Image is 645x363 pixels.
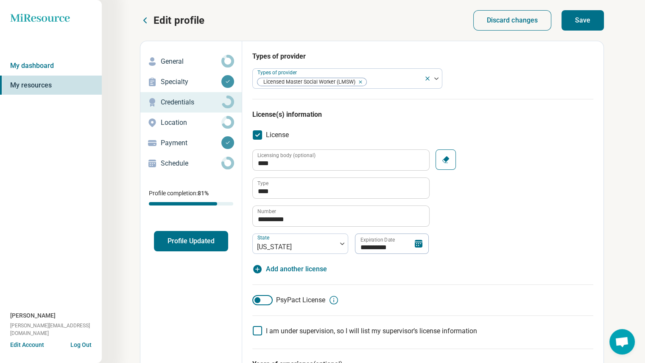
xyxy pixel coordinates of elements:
[257,153,316,158] label: Licensing body (optional)
[252,295,325,305] label: PsyPact License
[252,51,593,62] h3: Types of provider
[149,202,233,205] div: Profile completion
[140,113,242,133] a: Location
[140,92,242,113] a: Credentials
[140,14,204,27] button: Edit profile
[154,231,228,251] button: Profile Updated
[10,322,102,337] span: [PERSON_NAME][EMAIL_ADDRESS][DOMAIN_NAME]
[198,190,209,197] span: 81 %
[161,56,221,67] p: General
[161,118,221,128] p: Location
[257,209,276,214] label: Number
[609,329,635,355] div: Open chat
[140,153,242,174] a: Schedule
[140,133,242,153] a: Payment
[252,264,327,274] button: Add another license
[266,264,327,274] span: Add another license
[257,235,271,241] label: State
[561,10,604,31] button: Save
[70,340,92,347] button: Log Out
[10,340,44,349] button: Edit Account
[257,78,358,86] span: Licensed Master Social Worker (LMSW)
[252,110,593,120] h3: License(s) information
[140,51,242,72] a: General
[257,181,268,186] label: Type
[161,77,221,87] p: Specialty
[140,184,242,211] div: Profile completion:
[154,14,204,27] p: Edit profile
[473,10,552,31] button: Discard changes
[253,178,429,198] input: credential.licenses.0.name
[161,97,221,107] p: Credentials
[257,70,299,76] label: Types of provider
[10,311,56,320] span: [PERSON_NAME]
[161,138,221,148] p: Payment
[266,327,477,335] span: I am under supervision, so I will list my supervisor’s license information
[161,158,221,169] p: Schedule
[140,72,242,92] a: Specialty
[266,130,289,140] span: License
